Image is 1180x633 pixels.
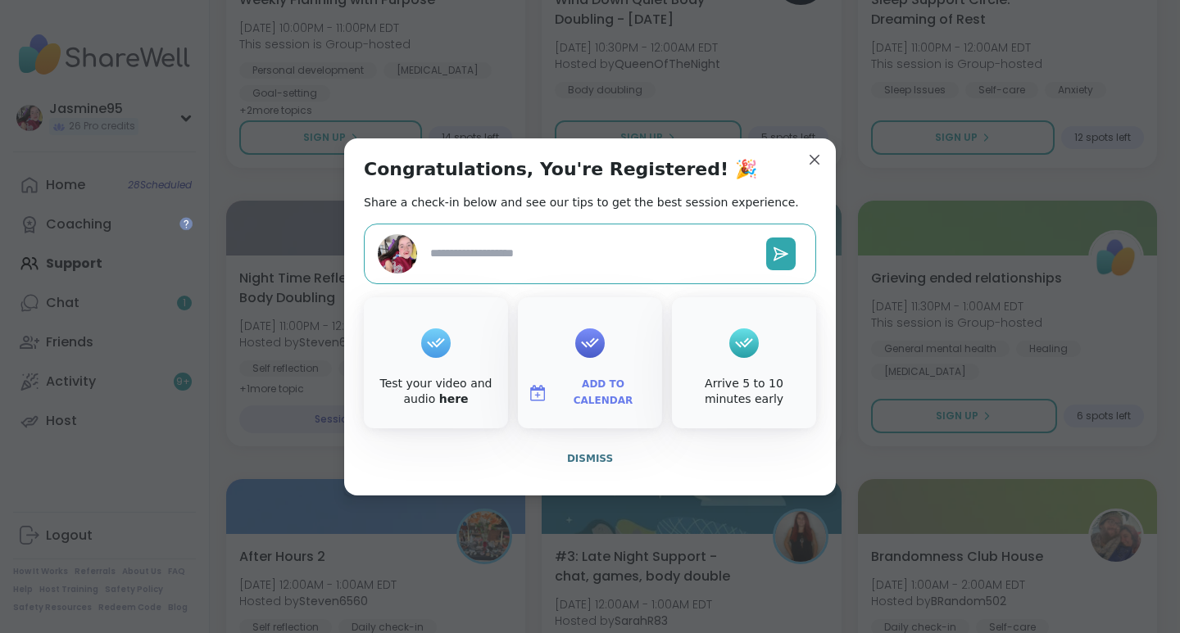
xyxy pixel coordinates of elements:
span: Add to Calendar [554,377,652,409]
img: Jasmine95 [378,234,417,274]
button: Dismiss [364,441,816,476]
div: Test your video and audio [367,376,505,408]
h1: Congratulations, You're Registered! 🎉 [364,158,757,181]
span: Dismiss [567,453,613,464]
button: Add to Calendar [521,376,659,410]
img: ShareWell Logomark [528,383,547,403]
iframe: Spotlight [179,217,193,230]
h2: Share a check-in below and see our tips to get the best session experience. [364,194,799,210]
a: here [439,392,469,405]
div: Arrive 5 to 10 minutes early [675,376,813,408]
